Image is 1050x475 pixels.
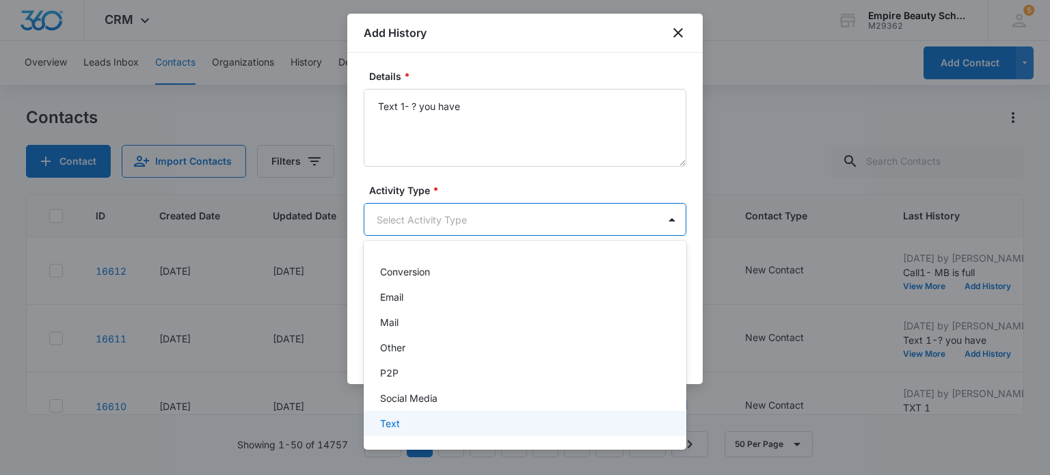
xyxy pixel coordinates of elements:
[380,264,430,279] p: Conversion
[380,416,400,431] p: Text
[380,290,403,304] p: Email
[380,315,399,329] p: Mail
[380,366,399,380] p: P2P
[380,340,405,355] p: Other
[380,391,437,405] p: Social Media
